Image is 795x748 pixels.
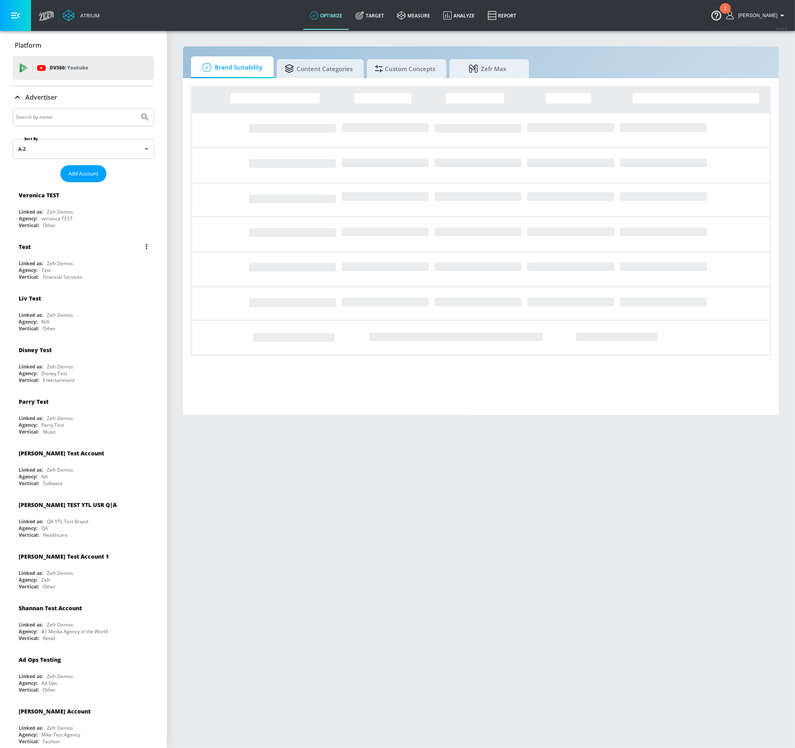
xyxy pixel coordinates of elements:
div: Agency: [19,473,37,480]
div: Ad Ops Testing [19,656,61,663]
div: #1 Media Agency in the World [41,628,108,635]
div: Other [43,583,56,590]
div: Fashion [43,738,60,745]
button: Open Resource Center, 1 new notification [705,4,727,26]
div: Linked as: [19,415,43,422]
div: Veronica TESTLinked as:Zefr DemosAgency:veronica TESTVertical:Other [13,185,154,231]
div: Atrium [77,12,100,19]
div: Software [43,480,63,487]
div: Agency: [19,215,37,222]
div: Other [43,222,56,229]
div: Parry Test [41,422,64,428]
div: Other [43,325,56,332]
div: QA [41,525,48,532]
div: Disney Test [41,370,67,377]
div: Agency: [19,731,37,738]
div: NA [41,473,48,480]
div: Vertical: [19,738,39,745]
div: DV360: Youtube [13,56,154,80]
div: Linked as: [19,467,43,473]
a: Target [349,1,391,30]
div: Vertical: [19,583,39,590]
div: Linked as: [19,725,43,731]
div: [PERSON_NAME] Test Account 1Linked as:Zefr DemosAgency:ZefrVertical:Other [13,547,154,592]
span: login as: yurii.voitovych@zefr.com [735,13,778,18]
div: Vertical: [19,222,39,229]
div: Vertical: [19,325,39,332]
span: Add Account [68,169,98,178]
div: Zefr [41,576,50,583]
div: Vertical: [19,532,39,538]
a: optimize [303,1,349,30]
div: Financial Services [43,274,82,280]
span: Custom Concepts [375,59,435,78]
div: Healthcare [43,532,68,538]
div: Agency: [19,680,37,686]
div: Disney Test [19,346,52,354]
p: Advertiser [25,93,57,102]
span: v 4.33.5 [776,26,787,31]
div: Zefr Demos [47,208,73,215]
div: Parry TestLinked as:Zefr DemosAgency:Parry TestVertical:Music [13,392,154,437]
div: Zefr Demos [47,260,73,267]
div: N/A [41,318,50,325]
div: TestLinked as:Zefr DemosAgency:TestVertical:Financial Services [13,237,154,282]
div: Disney TestLinked as:Zefr DemosAgency:Disney TestVertical:Entertainment [13,340,154,386]
div: Advertiser [13,86,154,108]
div: [PERSON_NAME] Test AccountLinked as:Zefr DemosAgency:NAVertical:Software [13,443,154,489]
div: Test [41,267,51,274]
button: [PERSON_NAME] [726,11,787,20]
div: Ad Ops [41,680,57,686]
div: QA YTL Test Brand [47,518,88,525]
div: [PERSON_NAME] AccountLinked as:Zefr DemosAgency:Mike Test AgencyVertical:Fashion [13,702,154,747]
div: Linked as: [19,570,43,576]
div: Zefr Demos [47,570,73,576]
div: Zefr Demos [47,363,73,370]
p: DV360: [50,64,88,72]
span: Brand Suitability [199,58,262,77]
div: Test [19,243,31,251]
input: Search by name [16,112,136,122]
div: Linked as: [19,363,43,370]
div: Agency: [19,370,37,377]
div: Linked as: [19,673,43,680]
div: Linked as: [19,260,43,267]
div: Other [43,686,56,693]
div: Zefr Demos [47,312,73,318]
div: Zefr Demos [47,673,73,680]
div: Parry Test [19,398,48,405]
div: Agency: [19,422,37,428]
div: Platform [13,34,154,56]
div: Vertical: [19,635,39,642]
p: Youtube [67,64,88,72]
div: Vertical: [19,686,39,693]
div: Linked as: [19,208,43,215]
div: [PERSON_NAME] Account [19,708,91,715]
div: Vertical: [19,274,39,280]
div: [PERSON_NAME] Test Account [19,449,104,457]
a: Analyze [437,1,481,30]
button: Add Account [60,165,106,182]
div: Agency: [19,525,37,532]
div: Ad Ops TestingLinked as:Zefr DemosAgency:Ad OpsVertical:Other [13,650,154,695]
div: Liv Test [19,295,41,302]
div: 1 [724,8,727,19]
div: Music [43,428,56,435]
div: Liv TestLinked as:Zefr DemosAgency:N/AVertical:Other [13,289,154,334]
div: [PERSON_NAME] TEST YTL USR Q|ALinked as:QA YTL Test BrandAgency:QAVertical:Healthcare [13,495,154,540]
div: veronica TEST [41,215,73,222]
p: Platform [15,41,41,50]
div: Linked as: [19,312,43,318]
div: Agency: [19,267,37,274]
div: Agency: [19,576,37,583]
div: Agency: [19,318,37,325]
